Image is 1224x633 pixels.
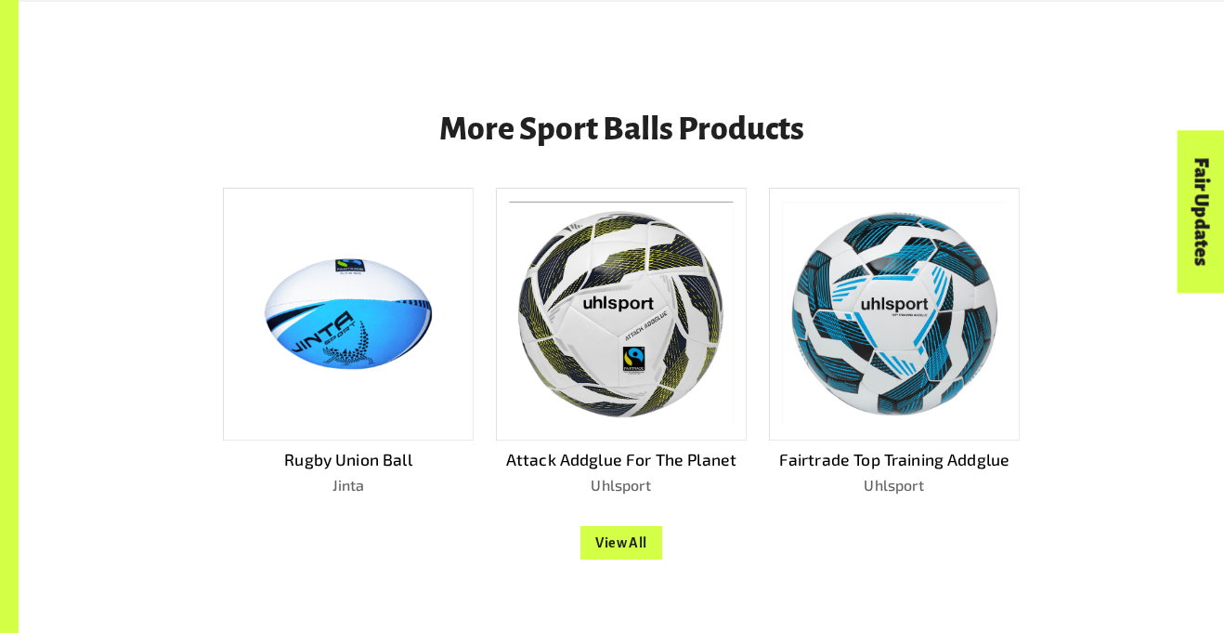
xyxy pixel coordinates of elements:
[769,447,1020,471] p: Fairtrade Top Training Addglue
[223,188,474,496] a: Rugby Union BallJinta
[86,112,1156,148] h3: More Sport Balls Products
[223,474,474,496] p: Jinta
[496,447,747,471] p: Attack Addglue For The Planet
[496,474,747,496] p: Uhlsport
[769,188,1020,496] a: Fairtrade Top Training AddglueUhlsport
[496,188,747,496] a: Attack Addglue For The PlanetUhlsport
[769,474,1020,496] p: Uhlsport
[223,447,474,471] p: Rugby Union Ball
[580,531,662,548] a: View All
[580,526,662,560] button: View All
